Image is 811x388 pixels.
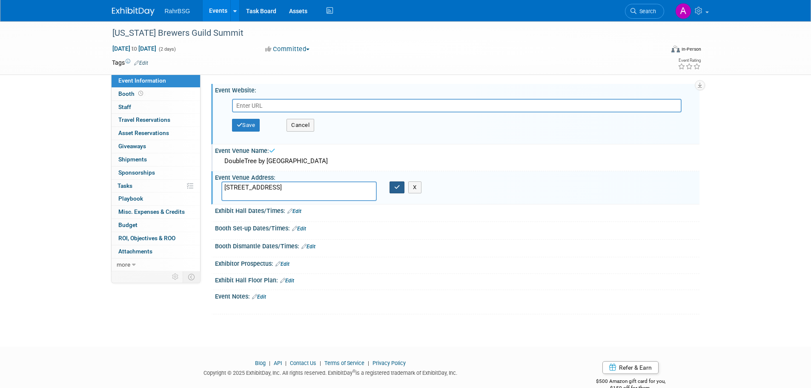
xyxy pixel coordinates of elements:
[408,181,421,193] button: X
[215,274,699,285] div: Exhibit Hall Floor Plan:
[118,248,152,255] span: Attachments
[117,261,130,268] span: more
[118,129,169,136] span: Asset Reservations
[215,240,699,251] div: Booth Dismantle Dates/Times:
[112,7,155,16] img: ExhibitDay
[262,45,313,54] button: Committed
[215,204,699,216] div: Exhibit Hall Dates/Times:
[215,171,699,182] div: Event Venue Address:
[215,84,699,95] div: Event Website:
[112,88,200,101] a: Booth
[183,271,200,282] td: Toggle Event Tabs
[112,219,200,232] a: Budget
[118,116,170,123] span: Travel Reservations
[118,103,131,110] span: Staff
[267,360,272,366] span: |
[671,46,680,52] img: Format-Inperson.png
[301,244,315,250] a: Edit
[118,195,143,202] span: Playbook
[112,140,200,153] a: Giveaways
[274,360,282,366] a: API
[118,235,175,241] span: ROI, Objectives & ROO
[283,360,289,366] span: |
[112,153,200,166] a: Shipments
[118,208,185,215] span: Misc. Expenses & Credits
[112,367,550,377] div: Copyright © 2025 ExhibitDay, Inc. All rights reserved. ExhibitDay is a registered trademark of Ex...
[215,222,699,233] div: Booth Set-up Dates/Times:
[290,360,316,366] a: Contact Us
[215,144,699,155] div: Event Venue Name:
[112,58,148,67] td: Tags
[292,226,306,232] a: Edit
[112,259,200,271] a: more
[215,290,699,301] div: Event Notes:
[112,206,200,218] a: Misc. Expenses & Credits
[112,193,200,205] a: Playbook
[165,8,190,14] span: RahrBSG
[614,44,702,57] div: Event Format
[221,155,693,168] div: DoubleTree by [GEOGRAPHIC_DATA]
[678,58,701,63] div: Event Rating
[137,90,145,97] span: Booth not reserved yet
[112,167,200,179] a: Sponsorships
[324,360,364,366] a: Terms of Service
[117,182,132,189] span: Tasks
[275,261,289,267] a: Edit
[287,208,301,214] a: Edit
[112,101,200,114] a: Staff
[287,119,314,132] button: Cancel
[675,3,691,19] img: Ashley Grotewold
[130,45,138,52] span: to
[118,156,147,163] span: Shipments
[112,45,157,52] span: [DATE] [DATE]
[280,278,294,284] a: Edit
[636,8,656,14] span: Search
[373,360,406,366] a: Privacy Policy
[168,271,183,282] td: Personalize Event Tab Strip
[112,245,200,258] a: Attachments
[112,127,200,140] a: Asset Reservations
[134,60,148,66] a: Edit
[352,369,355,374] sup: ®
[118,77,166,84] span: Event Information
[112,180,200,193] a: Tasks
[232,99,682,112] input: Enter URL
[215,257,699,268] div: Exhibitor Prospectus:
[109,26,651,41] div: [US_STATE] Brewers Guild Summit
[366,360,371,366] span: |
[681,46,701,52] div: In-Person
[118,90,145,97] span: Booth
[252,294,266,300] a: Edit
[118,221,138,228] span: Budget
[118,169,155,176] span: Sponsorships
[118,143,146,149] span: Giveaways
[158,46,176,52] span: (2 days)
[318,360,323,366] span: |
[232,119,260,132] button: Save
[625,4,664,19] a: Search
[112,232,200,245] a: ROI, Objectives & ROO
[602,361,659,374] a: Refer & Earn
[112,114,200,126] a: Travel Reservations
[255,360,266,366] a: Blog
[112,75,200,87] a: Event Information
